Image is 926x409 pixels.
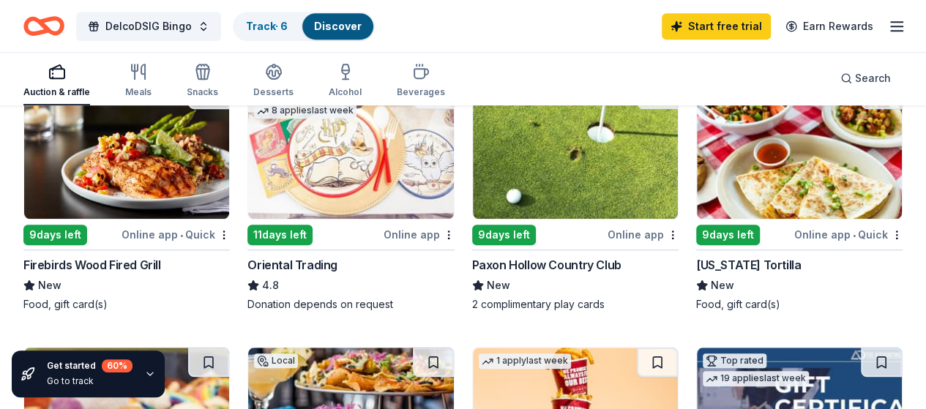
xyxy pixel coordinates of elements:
[253,57,294,105] button: Desserts
[472,256,621,274] div: Paxon Hollow Country Club
[696,256,801,274] div: [US_STATE] Tortilla
[662,13,771,40] a: Start free trial
[829,64,903,93] button: Search
[855,70,891,87] span: Search
[697,80,902,219] img: Image for California Tortilla
[696,297,903,312] div: Food, gift card(s)
[247,79,454,312] a: Image for Oriental TradingTop rated8 applieslast week11days leftOnline appOriental Trading4.8Dona...
[703,371,809,386] div: 19 applies last week
[397,57,445,105] button: Beverages
[248,80,453,219] img: Image for Oriental Trading
[254,353,298,368] div: Local
[794,225,903,244] div: Online app Quick
[247,225,313,245] div: 11 days left
[853,229,856,241] span: •
[23,9,64,43] a: Home
[76,12,221,41] button: DelcoDSIG Bingo
[105,18,192,35] span: DelcoDSIG Bingo
[23,57,90,105] button: Auction & raffle
[696,79,903,312] a: Image for California Tortilla1 applylast week9days leftOnline app•Quick[US_STATE] TortillaNewFood...
[696,225,760,245] div: 9 days left
[472,79,679,312] a: Image for Paxon Hollow Country ClubLocal9days leftOnline appPaxon Hollow Country ClubNew2 complim...
[329,57,362,105] button: Alcohol
[314,20,362,32] a: Discover
[23,86,90,98] div: Auction & raffle
[24,80,229,219] img: Image for Firebirds Wood Fired Grill
[711,277,734,294] span: New
[472,225,536,245] div: 9 days left
[247,256,337,274] div: Oriental Trading
[703,353,766,368] div: Top rated
[125,57,152,105] button: Meals
[187,86,218,98] div: Snacks
[253,86,294,98] div: Desserts
[329,86,362,98] div: Alcohol
[397,86,445,98] div: Beverages
[23,79,230,312] a: Image for Firebirds Wood Fired Grill4 applieslast week9days leftOnline app•QuickFirebirds Wood Fi...
[247,297,454,312] div: Donation depends on request
[180,229,183,241] span: •
[47,375,132,387] div: Go to track
[233,12,375,41] button: Track· 6Discover
[487,277,510,294] span: New
[23,225,87,245] div: 9 days left
[246,20,288,32] a: Track· 6
[122,225,230,244] div: Online app Quick
[608,225,679,244] div: Online app
[777,13,882,40] a: Earn Rewards
[473,80,678,219] img: Image for Paxon Hollow Country Club
[102,359,132,372] div: 60 %
[254,103,356,119] div: 8 applies last week
[47,359,132,372] div: Get started
[23,256,161,274] div: Firebirds Wood Fired Grill
[384,225,455,244] div: Online app
[187,57,218,105] button: Snacks
[125,86,152,98] div: Meals
[23,297,230,312] div: Food, gift card(s)
[262,277,279,294] span: 4.8
[479,353,571,369] div: 1 apply last week
[38,277,61,294] span: New
[472,297,679,312] div: 2 complimentary play cards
